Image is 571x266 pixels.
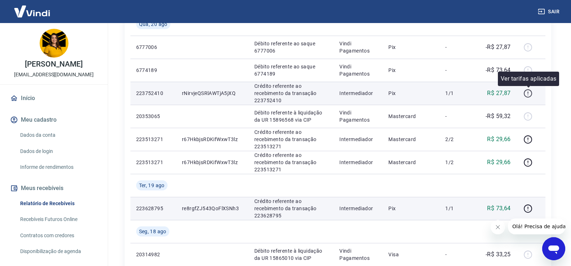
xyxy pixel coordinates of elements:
button: Meu cadastro [9,112,99,128]
p: rNirvjeQSRlAWTjA5jXQ [182,90,243,97]
p: Mastercard [388,159,434,166]
span: Seg, 18 ago [139,228,166,235]
p: Vindi Pagamentos [339,109,377,123]
p: [EMAIL_ADDRESS][DOMAIN_NAME] [14,71,94,78]
button: Sair [536,5,562,18]
p: 223752410 [136,90,170,97]
span: Olá! Precisa de ajuda? [4,5,61,11]
p: 20353065 [136,113,170,120]
p: Vindi Pagamentos [339,63,377,77]
iframe: Botão para abrir a janela de mensagens [542,237,565,260]
p: 223513271 [136,136,170,143]
p: 223628795 [136,205,170,212]
p: -R$ 59,32 [486,112,511,121]
span: Ter, 19 ago [139,182,165,189]
p: [PERSON_NAME] [25,60,82,68]
p: Débito referente à liquidação da UR 15896568 via CIP [254,109,328,123]
p: R$ 27,87 [487,89,510,98]
a: Relatório de Recebíveis [17,196,99,211]
p: Pix [388,90,434,97]
p: Pix [388,44,434,51]
p: 6777006 [136,44,170,51]
p: - [445,44,467,51]
a: Recebíveis Futuros Online [17,212,99,227]
p: r67HkbjsRDKifWxwT3lz [182,159,243,166]
p: -R$ 73,64 [486,66,511,75]
a: Dados da conta [17,128,99,143]
p: R$ 29,66 [487,158,510,167]
p: - [445,113,467,120]
button: Meus recebíveis [9,180,99,196]
img: Vindi [9,0,55,22]
p: re8rgfZJ543QoFlXSNh3 [182,205,243,212]
p: Crédito referente ao recebimento da transação 223628795 [254,198,328,219]
a: Contratos com credores [17,228,99,243]
a: Informe de rendimentos [17,160,99,175]
span: Qua, 20 ago [139,21,168,28]
p: R$ 29,66 [487,135,510,144]
p: 223513271 [136,159,170,166]
p: - [445,67,467,74]
p: Vindi Pagamentos [339,247,377,262]
p: - [445,251,467,258]
p: 1/2 [445,159,467,166]
p: Intermediador [339,159,377,166]
p: Intermediador [339,90,377,97]
p: r67HkbjsRDKifWxwT3lz [182,136,243,143]
iframe: Mensagem da empresa [508,218,565,234]
p: 1/1 [445,205,467,212]
p: Mastercard [388,136,434,143]
img: 6c72bc9f-edfa-4208-aad6-93cbfca7a5c5.jpeg [40,29,68,58]
p: Crédito referente ao recebimento da transação 223752410 [254,82,328,104]
p: Débito referente à liquidação da UR 15865010 via CIP [254,247,328,262]
p: 1/1 [445,90,467,97]
p: 6774189 [136,67,170,74]
p: Ver tarifas aplicadas [501,75,556,83]
p: Intermediador [339,205,377,212]
p: Visa [388,251,434,258]
p: 20314982 [136,251,170,258]
p: Crédito referente ao recebimento da transação 223513271 [254,129,328,150]
p: Pix [388,205,434,212]
p: R$ 73,64 [487,204,510,213]
p: Débito referente ao saque 6777006 [254,40,328,54]
a: Início [9,90,99,106]
iframe: Fechar mensagem [491,220,505,234]
p: Intermediador [339,136,377,143]
a: Disponibilização de agenda [17,244,99,259]
p: -R$ 27,87 [486,43,511,51]
p: Vindi Pagamentos [339,40,377,54]
a: Dados de login [17,144,99,159]
p: Pix [388,67,434,74]
p: -R$ 33,25 [486,250,511,259]
p: Débito referente ao saque 6774189 [254,63,328,77]
p: Mastercard [388,113,434,120]
p: 2/2 [445,136,467,143]
p: Crédito referente ao recebimento da transação 223513271 [254,152,328,173]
